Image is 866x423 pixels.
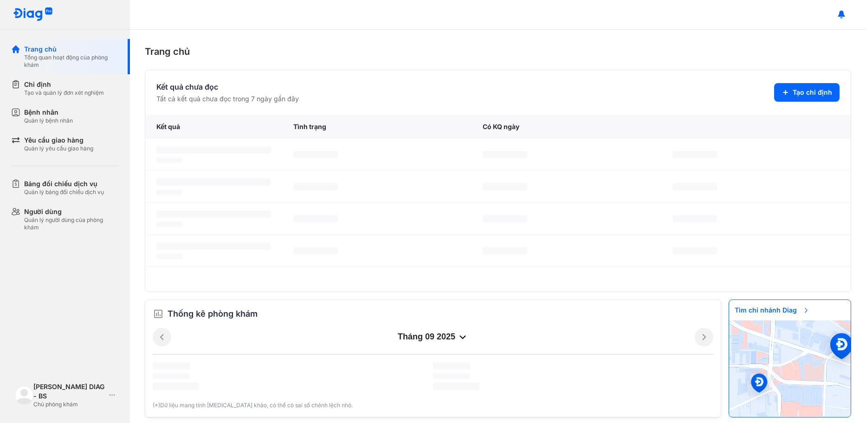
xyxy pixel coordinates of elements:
[153,362,190,370] span: ‌
[433,383,479,390] span: ‌
[145,115,282,139] div: Kết quả
[153,373,190,379] span: ‌
[156,81,299,92] div: Kết quả chưa đọc
[483,215,527,222] span: ‌
[793,88,832,97] span: Tạo chỉ định
[13,7,53,22] img: logo
[156,242,271,250] span: ‌
[672,151,717,158] span: ‌
[153,383,199,390] span: ‌
[153,401,713,410] div: (*)Dữ liệu mang tính [MEDICAL_DATA] khảo, có thể có sai số chênh lệch nhỏ.
[433,373,470,379] span: ‌
[171,332,695,343] div: tháng 09 2025
[156,210,271,218] span: ‌
[672,183,717,190] span: ‌
[24,207,119,216] div: Người dùng
[168,307,258,320] span: Thống kê phòng khám
[433,362,470,370] span: ‌
[153,308,164,319] img: order.5a6da16c.svg
[156,189,182,195] span: ‌
[293,247,338,254] span: ‌
[33,382,105,401] div: [PERSON_NAME] DIAG - BS
[24,80,104,89] div: Chỉ định
[15,386,33,404] img: logo
[672,247,717,254] span: ‌
[282,115,472,139] div: Tình trạng
[24,179,104,189] div: Bảng đối chiếu dịch vụ
[24,108,73,117] div: Bệnh nhân
[293,183,338,190] span: ‌
[483,183,527,190] span: ‌
[729,300,815,320] span: Tìm chi nhánh Diag
[24,189,104,196] div: Quản lý bảng đối chiếu dịch vụ
[145,45,851,59] div: Trang chủ
[156,178,271,186] span: ‌
[24,54,119,69] div: Tổng quan hoạt động của phòng khám
[24,145,93,152] div: Quản lý yêu cầu giao hàng
[156,146,271,154] span: ‌
[483,247,527,254] span: ‌
[24,117,73,124] div: Quản lý bệnh nhân
[156,94,299,104] div: Tất cả kết quả chưa đọc trong 7 ngày gần đây
[24,136,93,145] div: Yêu cầu giao hàng
[293,215,338,222] span: ‌
[672,215,717,222] span: ‌
[774,83,840,102] button: Tạo chỉ định
[156,157,182,163] span: ‌
[156,221,182,227] span: ‌
[483,151,527,158] span: ‌
[24,89,104,97] div: Tạo và quản lý đơn xét nghiệm
[293,151,338,158] span: ‌
[24,216,119,231] div: Quản lý người dùng của phòng khám
[472,115,661,139] div: Có KQ ngày
[24,45,119,54] div: Trang chủ
[33,401,105,408] div: Chủ phòng khám
[156,254,182,259] span: ‌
